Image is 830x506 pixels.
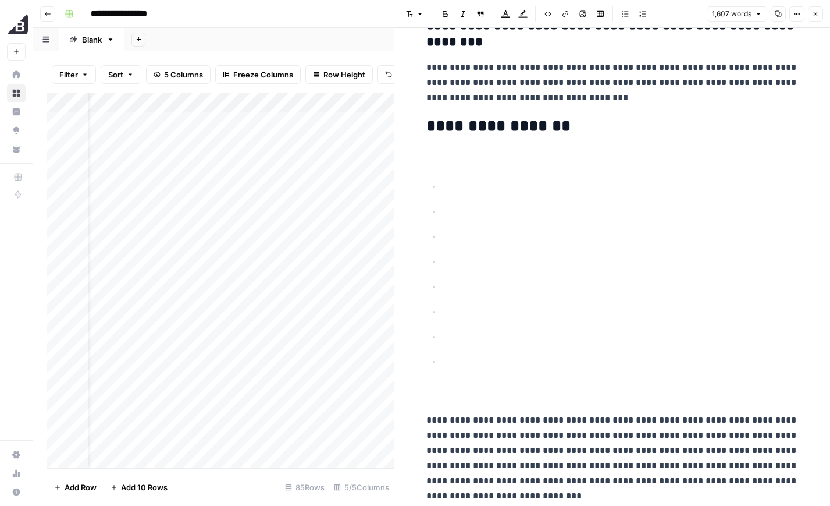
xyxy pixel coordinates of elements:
span: Sort [108,69,123,80]
button: Freeze Columns [215,65,301,84]
div: Blank [82,34,102,45]
button: Filter [52,65,96,84]
button: Add 10 Rows [104,478,174,497]
a: Browse [7,84,26,102]
span: Row Height [323,69,365,80]
button: Sort [101,65,141,84]
a: Blank [59,28,124,51]
span: Freeze Columns [233,69,293,80]
a: Usage [7,464,26,483]
button: 5 Columns [146,65,211,84]
span: Filter [59,69,78,80]
button: 1,607 words [707,6,767,22]
button: Row Height [305,65,373,84]
button: Add Row [47,478,104,497]
a: Home [7,65,26,84]
img: BigCommerce Logo [7,13,28,34]
span: 1,607 words [712,9,751,19]
a: Your Data [7,140,26,158]
button: Help + Support [7,483,26,501]
span: Add Row [65,482,97,493]
div: 85 Rows [280,478,329,497]
a: Settings [7,445,26,464]
button: Workspace: BigCommerce [7,9,26,38]
a: Insights [7,102,26,121]
span: 5 Columns [164,69,203,80]
a: Opportunities [7,121,26,140]
span: Add 10 Rows [121,482,168,493]
div: 5/5 Columns [329,478,394,497]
